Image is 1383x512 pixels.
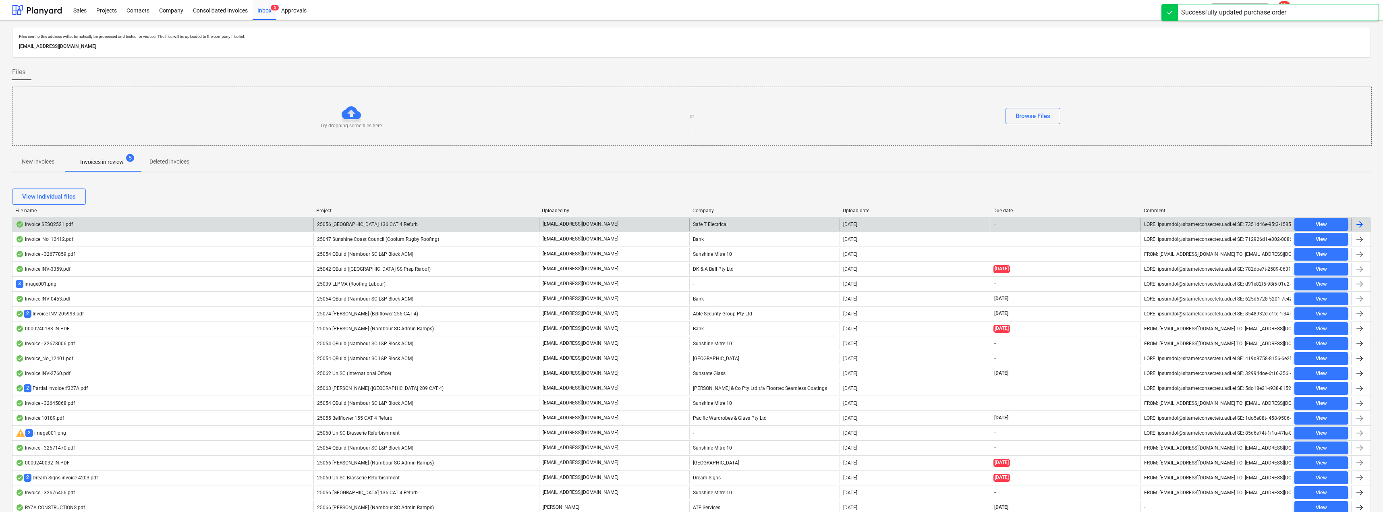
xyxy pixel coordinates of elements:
[1181,8,1286,17] div: Successfully updated purchase order
[993,265,1010,273] span: [DATE]
[317,415,392,421] span: 25055 Bellflower 155 CAT 4 Refurb
[16,280,56,288] div: image001.png
[543,459,618,466] p: [EMAIL_ADDRESS][DOMAIN_NAME]
[543,265,618,272] p: [EMAIL_ADDRESS][DOMAIN_NAME]
[1316,429,1327,438] div: View
[689,307,840,320] div: Able Security Group Pty Ltd
[689,382,840,395] div: [PERSON_NAME] & Co Pty Ltd t/a Floortec Seamless Coatings
[843,430,857,436] div: [DATE]
[993,325,1010,332] span: [DATE]
[16,340,75,347] div: Invoice - 32678006.pdf
[1316,324,1327,334] div: View
[689,367,840,380] div: Sunstate Glass
[689,292,840,305] div: Bank
[843,266,857,272] div: [DATE]
[689,412,840,425] div: Pacific Wardrobes & Glass Pty Ltd
[689,233,840,246] div: Bank
[19,42,1364,51] p: [EMAIL_ADDRESS][DOMAIN_NAME]
[24,384,31,392] span: 2
[1316,354,1327,363] div: View
[1294,337,1348,350] button: View
[689,248,840,261] div: Sunshine Mitre 10
[1316,458,1327,468] div: View
[317,490,418,495] span: 25056 Chancellor Park 136 CAT 4 Refurb
[1316,444,1327,453] div: View
[843,445,857,451] div: [DATE]
[843,505,857,510] div: [DATE]
[317,386,444,391] span: 25063 Keyton (Chancellor Park 209 CAT 4)
[993,221,997,228] span: -
[317,341,413,346] span: 25054 QBuild (Nambour SC L&P Block ACM)
[993,355,997,362] span: -
[543,310,618,317] p: [EMAIL_ADDRESS][DOMAIN_NAME]
[543,221,618,228] p: [EMAIL_ADDRESS][DOMAIN_NAME]
[689,442,840,454] div: Sunshine Mitre 10
[1294,278,1348,290] button: View
[843,356,857,361] div: [DATE]
[1294,248,1348,261] button: View
[317,222,418,227] span: 25056 Chancellor Park 136 CAT 4 Refurb
[149,158,189,166] p: Deleted invoices
[1316,235,1327,244] div: View
[689,427,840,439] div: -
[1316,220,1327,229] div: View
[543,415,618,421] p: [EMAIL_ADDRESS][DOMAIN_NAME]
[993,489,997,496] span: -
[16,475,24,481] div: OCR finished
[16,400,75,406] div: Invoice - 32645868.pdf
[1343,473,1383,512] iframe: Chat Widget
[1294,486,1348,499] button: View
[843,475,857,481] div: [DATE]
[1294,456,1348,469] button: View
[271,5,279,10] span: 5
[24,310,31,317] span: 2
[543,504,579,511] p: [PERSON_NAME]
[543,429,618,436] p: [EMAIL_ADDRESS][DOMAIN_NAME]
[543,280,618,287] p: [EMAIL_ADDRESS][DOMAIN_NAME]
[16,325,24,332] div: OCR finished
[993,429,997,436] span: -
[1316,294,1327,304] div: View
[317,400,413,406] span: 25054 QBuild (Nambour SC L&P Block ACM)
[15,208,310,214] div: File name
[317,236,439,242] span: 25047 Sunshine Coast Council (Coolum Rugby Roofing)
[16,310,84,317] div: Invoice INV-205993.pdf
[16,236,24,243] div: OCR finished
[993,370,1009,377] span: [DATE]
[843,208,987,214] div: Upload date
[1294,352,1348,365] button: View
[993,340,997,347] span: -
[1294,292,1348,305] button: View
[16,266,70,272] div: Invoice INV-3359.pdf
[693,208,837,214] div: Company
[19,34,1364,39] p: Files sent to this address will automatically be processed and tested for viruses. The files will...
[689,278,840,290] div: -
[16,370,24,377] div: OCR finished
[1316,399,1327,408] div: View
[689,263,840,276] div: DK & A Ball Pty Ltd
[689,352,840,365] div: [GEOGRAPHIC_DATA]
[25,429,33,437] span: 2
[24,474,31,481] span: 2
[543,355,618,362] p: [EMAIL_ADDRESS][DOMAIN_NAME]
[993,251,997,257] span: -
[16,355,24,362] div: OCR finished
[543,236,618,243] p: [EMAIL_ADDRESS][DOMAIN_NAME]
[16,445,75,451] div: Invoice - 32671470.pdf
[22,158,54,166] p: New invoices
[1316,280,1327,289] div: View
[16,504,24,511] div: OCR finished
[993,208,1138,214] div: Due date
[1294,412,1348,425] button: View
[843,236,857,242] div: [DATE]
[16,460,70,466] div: 0000240032-IN.PDF
[843,371,857,376] div: [DATE]
[16,340,24,347] div: OCR finished
[843,400,857,406] div: [DATE]
[843,386,857,391] div: [DATE]
[1294,471,1348,484] button: View
[690,113,694,120] p: or
[317,311,418,317] span: 25074 Keyton (Bellflower 256 CAT 4)
[16,445,24,451] div: OCR finished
